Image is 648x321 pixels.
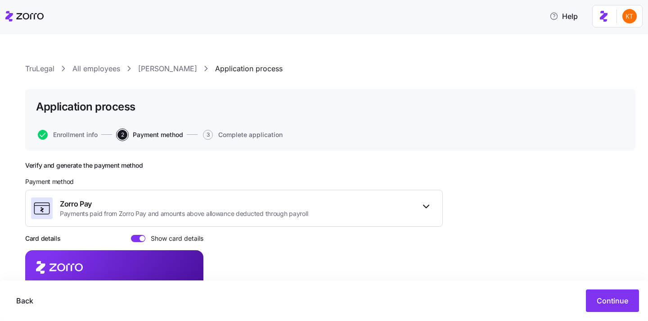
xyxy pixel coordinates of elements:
a: Enrollment info [36,130,98,140]
button: Help [542,7,585,25]
span: Back [16,295,33,306]
span: Payment method [25,177,74,186]
span: Show card details [145,235,203,242]
img: aad2ddc74cf02b1998d54877cdc71599 [622,9,637,23]
h2: Verify and generate the payment method [25,161,443,170]
span: Help [549,11,578,22]
button: 2Payment method [117,130,183,140]
button: 3Complete application [203,130,283,140]
button: Enrollment info [38,130,98,140]
a: [PERSON_NAME] [138,63,197,74]
button: Continue [586,289,639,312]
h3: Card details [25,234,61,243]
button: Back [9,289,40,312]
a: 3Complete application [201,130,283,140]
span: Zorro Pay [60,198,308,210]
a: Application process [215,63,283,74]
span: Payment method [133,132,183,138]
a: 2Payment method [116,130,183,140]
h1: Application process [36,100,135,114]
span: Continue [597,295,628,306]
span: Complete application [218,132,283,138]
a: TruLegal [25,63,54,74]
span: 2 [117,130,127,140]
span: 3 [203,130,213,140]
span: Payments paid from Zorro Pay and amounts above allowance deducted through payroll [60,209,308,218]
a: All employees [72,63,120,74]
span: Enrollment info [53,132,98,138]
